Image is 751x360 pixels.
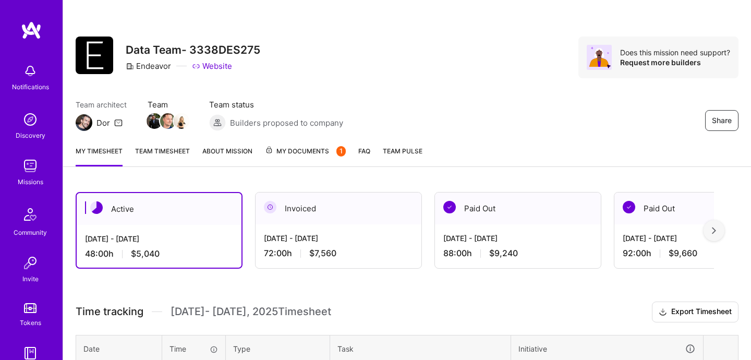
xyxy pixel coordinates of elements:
[652,302,738,322] button: Export Timesheet
[264,248,413,259] div: 72:00 h
[160,113,176,129] img: Team Member Avatar
[131,248,160,259] span: $5,040
[171,305,331,318] span: [DATE] - [DATE] , 2025 Timesheet
[443,233,592,244] div: [DATE] - [DATE]
[114,118,123,127] i: icon Mail
[85,233,233,244] div: [DATE] - [DATE]
[435,193,601,224] div: Paid Out
[76,114,92,131] img: Team Architect
[264,233,413,244] div: [DATE] - [DATE]
[14,227,47,238] div: Community
[20,109,41,130] img: discovery
[20,253,41,273] img: Invite
[161,112,175,130] a: Team Member Avatar
[620,57,730,67] div: Request more builders
[443,201,456,213] img: Paid Out
[669,248,697,259] span: $9,660
[309,248,336,259] span: $7,560
[77,193,241,225] div: Active
[126,43,260,56] h3: Data Team- 3338DES275
[90,201,103,214] img: Active
[24,303,37,313] img: tokens
[265,146,346,166] a: My Documents1
[22,273,39,284] div: Invite
[18,202,43,227] img: Community
[16,130,45,141] div: Discovery
[256,193,421,224] div: Invoiced
[383,146,422,166] a: Team Pulse
[383,147,422,155] span: Team Pulse
[20,61,41,81] img: bell
[336,146,346,157] div: 1
[489,248,518,259] span: $9,240
[76,146,123,166] a: My timesheet
[209,114,226,131] img: Builders proposed to company
[18,176,43,187] div: Missions
[712,115,732,126] span: Share
[620,47,730,57] div: Does this mission need support?
[126,61,171,71] div: Endeavor
[209,99,343,110] span: Team status
[148,112,161,130] a: Team Member Avatar
[148,99,188,110] span: Team
[147,113,162,129] img: Team Member Avatar
[135,146,190,166] a: Team timesheet
[705,110,738,131] button: Share
[264,201,276,213] img: Invoiced
[443,248,592,259] div: 88:00 h
[265,146,346,157] span: My Documents
[175,112,188,130] a: Team Member Avatar
[126,62,134,70] i: icon CompanyGray
[20,155,41,176] img: teamwork
[623,201,635,213] img: Paid Out
[712,227,716,234] img: right
[85,248,233,259] div: 48:00 h
[202,146,252,166] a: About Mission
[518,343,696,355] div: Initiative
[230,117,343,128] span: Builders proposed to company
[96,117,110,128] div: Dor
[76,99,127,110] span: Team architect
[12,81,49,92] div: Notifications
[659,307,667,318] i: icon Download
[174,113,189,129] img: Team Member Avatar
[76,37,113,74] img: Company Logo
[358,146,370,166] a: FAQ
[21,21,42,40] img: logo
[587,45,612,70] img: Avatar
[76,305,143,318] span: Time tracking
[192,61,232,71] a: Website
[20,317,41,328] div: Tokens
[169,343,218,354] div: Time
